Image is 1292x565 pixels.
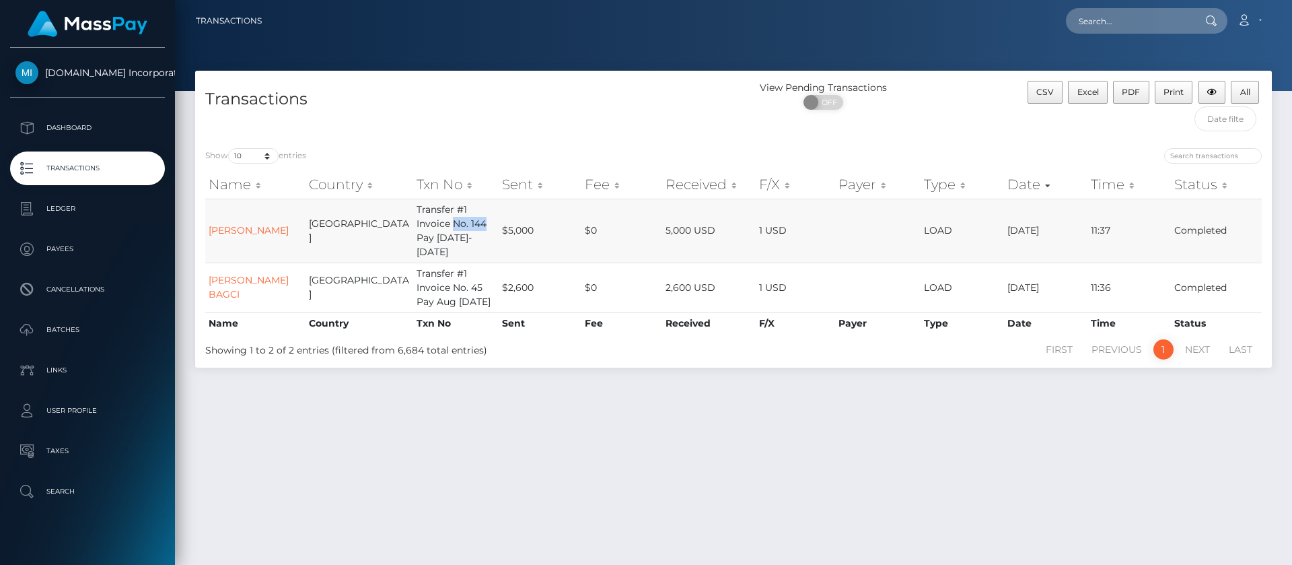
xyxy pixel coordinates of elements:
td: [DATE] [1004,199,1087,263]
p: User Profile [15,401,159,421]
div: Showing 1 to 2 of 2 entries (filtered from 6,684 total entries) [205,338,634,358]
a: Dashboard [10,111,165,145]
th: Status: activate to sort column ascending [1171,171,1262,198]
th: Received: activate to sort column ascending [662,171,756,198]
th: Sent [499,312,582,334]
select: Showentries [228,148,279,164]
a: Links [10,354,165,387]
td: [GEOGRAPHIC_DATA] [306,199,413,263]
span: CSV [1036,87,1054,97]
span: Print [1163,87,1184,97]
span: [DOMAIN_NAME] Incorporated [10,67,165,79]
th: Date [1004,312,1087,334]
h4: Transactions [205,88,723,111]
button: All [1231,81,1259,104]
th: F/X [756,312,835,334]
a: Transactions [10,152,165,185]
td: Completed [1171,263,1262,312]
th: Status [1171,312,1262,334]
label: Show entries [205,148,306,164]
span: Excel [1077,87,1099,97]
a: Transactions [196,7,262,35]
p: Batches [15,320,159,340]
th: Country: activate to sort column ascending [306,171,413,198]
th: Time [1087,312,1172,334]
span: OFF [811,95,845,110]
th: F/X: activate to sort column ascending [756,171,835,198]
a: [PERSON_NAME] [209,224,289,236]
td: 2,600 USD [662,263,756,312]
button: CSV [1028,81,1063,104]
td: 11:37 [1087,199,1172,263]
a: Taxes [10,434,165,468]
p: Dashboard [15,118,159,138]
a: Batches [10,313,165,347]
p: Ledger [15,199,159,219]
th: Date: activate to sort column ascending [1004,171,1087,198]
a: Ledger [10,192,165,226]
th: Sent: activate to sort column ascending [499,171,582,198]
td: 5,000 USD [662,199,756,263]
input: Date filter [1194,106,1257,131]
th: Type: activate to sort column ascending [921,171,1004,198]
td: $2,600 [499,263,582,312]
div: View Pending Transactions [733,81,913,95]
td: Transfer #1 Invoice No. 45 Pay Aug [DATE] [413,263,499,312]
td: $0 [581,263,662,312]
p: Cancellations [15,279,159,300]
a: [PERSON_NAME] BAGCI [209,274,289,300]
button: Column visibility [1198,81,1226,104]
img: MassPay Logo [28,11,147,37]
th: Txn No [413,312,499,334]
th: Time: activate to sort column ascending [1087,171,1172,198]
a: User Profile [10,394,165,428]
th: Txn No: activate to sort column ascending [413,171,499,198]
button: Print [1155,81,1193,104]
th: Received [662,312,756,334]
span: All [1240,87,1250,97]
img: Medley.com Incorporated [15,61,38,84]
p: Payees [15,239,159,259]
td: LOAD [921,263,1004,312]
td: LOAD [921,199,1004,263]
th: Payer: activate to sort column ascending [835,171,921,198]
th: Fee [581,312,662,334]
td: Completed [1171,199,1262,263]
input: Search... [1066,8,1192,34]
td: [DATE] [1004,263,1087,312]
button: PDF [1113,81,1149,104]
p: Search [15,481,159,502]
th: Country [306,312,413,334]
td: 1 USD [756,263,835,312]
th: Fee: activate to sort column ascending [581,171,662,198]
a: Search [10,475,165,508]
th: Name [205,312,306,334]
td: [GEOGRAPHIC_DATA] [306,263,413,312]
p: Transactions [15,158,159,178]
p: Links [15,360,159,380]
td: 11:36 [1087,263,1172,312]
a: Cancellations [10,273,165,306]
td: $5,000 [499,199,582,263]
td: 1 USD [756,199,835,263]
th: Type [921,312,1004,334]
th: Payer [835,312,921,334]
td: Transfer #1 Invoice No. 144 Pay [DATE]-[DATE] [413,199,499,263]
td: $0 [581,199,662,263]
th: Name: activate to sort column ascending [205,171,306,198]
input: Search transactions [1164,148,1262,164]
a: Payees [10,232,165,266]
span: PDF [1122,87,1140,97]
p: Taxes [15,441,159,461]
a: 1 [1153,339,1174,360]
button: Excel [1068,81,1108,104]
